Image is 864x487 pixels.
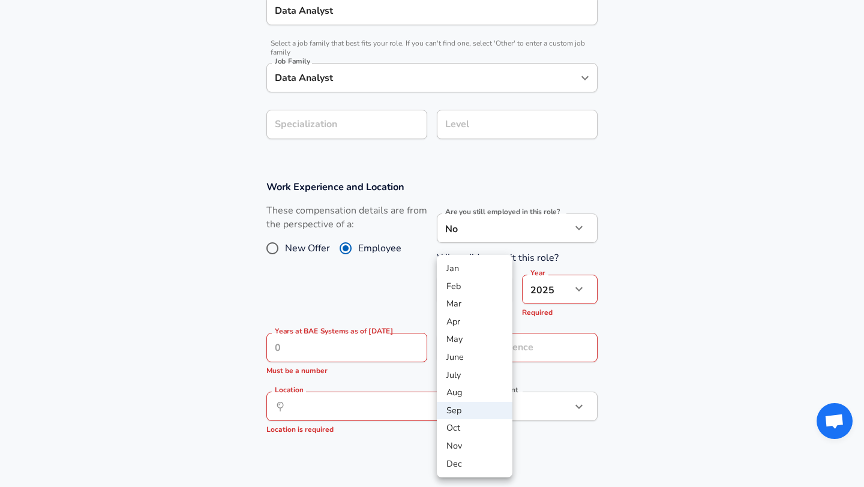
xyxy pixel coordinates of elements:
[437,348,512,366] li: June
[437,384,512,402] li: Aug
[437,278,512,296] li: Feb
[437,313,512,331] li: Apr
[817,403,853,439] div: Open chat
[437,455,512,473] li: Dec
[437,260,512,278] li: Jan
[437,419,512,437] li: Oct
[437,437,512,455] li: Nov
[437,402,512,420] li: Sep
[437,330,512,348] li: May
[437,295,512,313] li: Mar
[437,366,512,384] li: July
